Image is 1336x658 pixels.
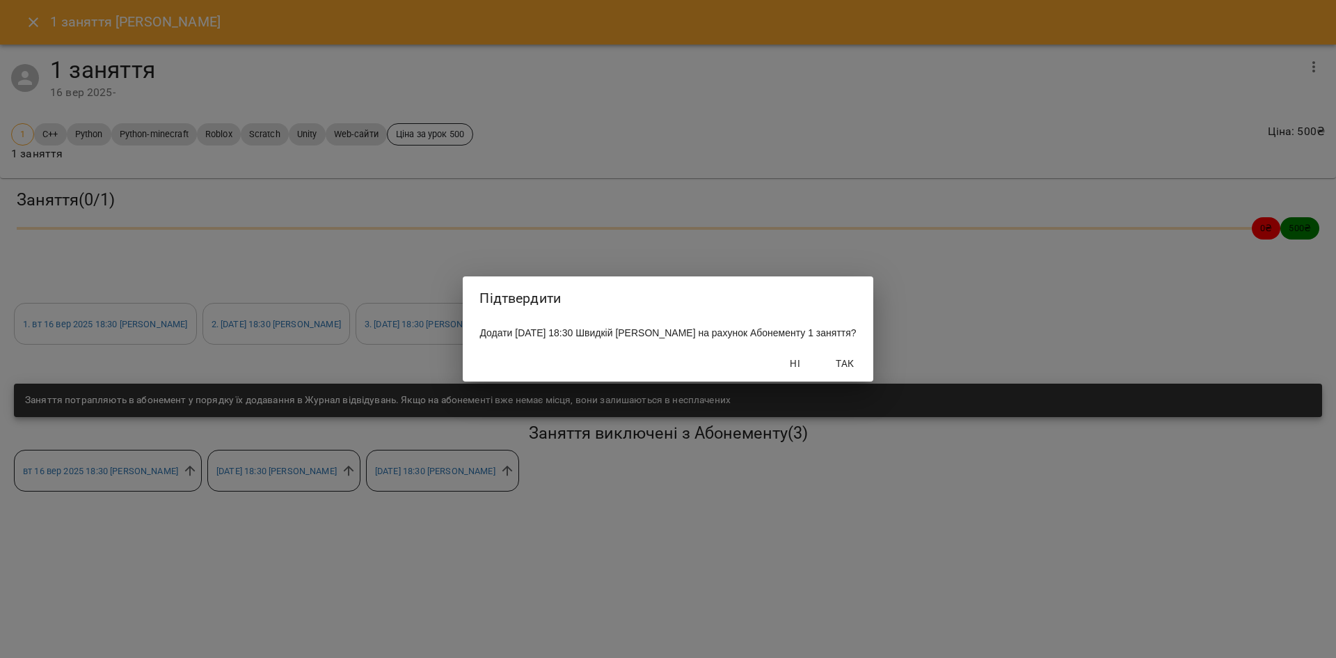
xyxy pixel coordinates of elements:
[829,355,862,372] span: Так
[463,320,873,345] div: Додати [DATE] 18:30 Швидкій [PERSON_NAME] на рахунок Абонементу 1 заняття?
[479,288,856,309] h2: Підтвердити
[779,355,812,372] span: Ні
[773,351,818,376] button: Ні
[823,351,868,376] button: Так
